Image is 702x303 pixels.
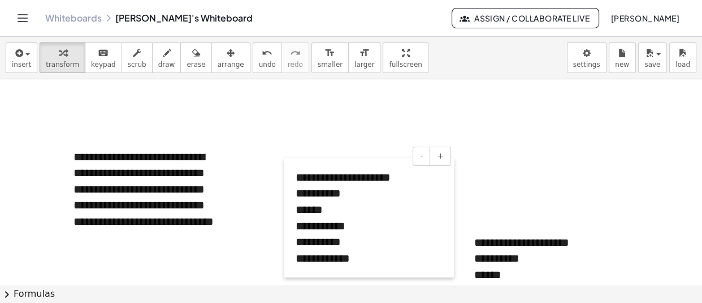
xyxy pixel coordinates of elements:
[14,9,32,27] button: Toggle navigation
[413,147,430,166] button: -
[46,61,79,69] span: transform
[259,61,276,69] span: undo
[430,147,451,166] button: +
[218,61,244,69] span: arrange
[211,42,250,73] button: arrange
[675,61,690,69] span: load
[601,8,688,28] button: [PERSON_NAME]
[437,151,444,160] span: +
[324,46,335,60] i: format_size
[290,46,301,60] i: redo
[615,61,629,69] span: new
[98,46,109,60] i: keyboard
[180,42,211,73] button: erase
[40,42,85,73] button: transform
[152,42,181,73] button: draw
[288,61,303,69] span: redo
[359,46,370,60] i: format_size
[573,61,600,69] span: settings
[128,61,146,69] span: scrub
[262,46,272,60] i: undo
[85,42,122,73] button: keyboardkeypad
[91,61,116,69] span: keypad
[420,151,423,160] span: -
[452,8,599,28] button: Assign / Collaborate Live
[12,61,31,69] span: insert
[567,42,606,73] button: settings
[609,42,636,73] button: new
[383,42,428,73] button: fullscreen
[461,13,590,23] span: Assign / Collaborate Live
[354,61,374,69] span: larger
[389,61,422,69] span: fullscreen
[610,13,679,23] span: [PERSON_NAME]
[45,12,102,24] a: Whiteboards
[158,61,175,69] span: draw
[253,42,282,73] button: undoundo
[6,42,37,73] button: insert
[638,42,667,73] button: save
[281,42,309,73] button: redoredo
[644,61,660,69] span: save
[122,42,153,73] button: scrub
[311,42,349,73] button: format_sizesmaller
[318,61,343,69] span: smaller
[669,42,696,73] button: load
[348,42,380,73] button: format_sizelarger
[187,61,205,69] span: erase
